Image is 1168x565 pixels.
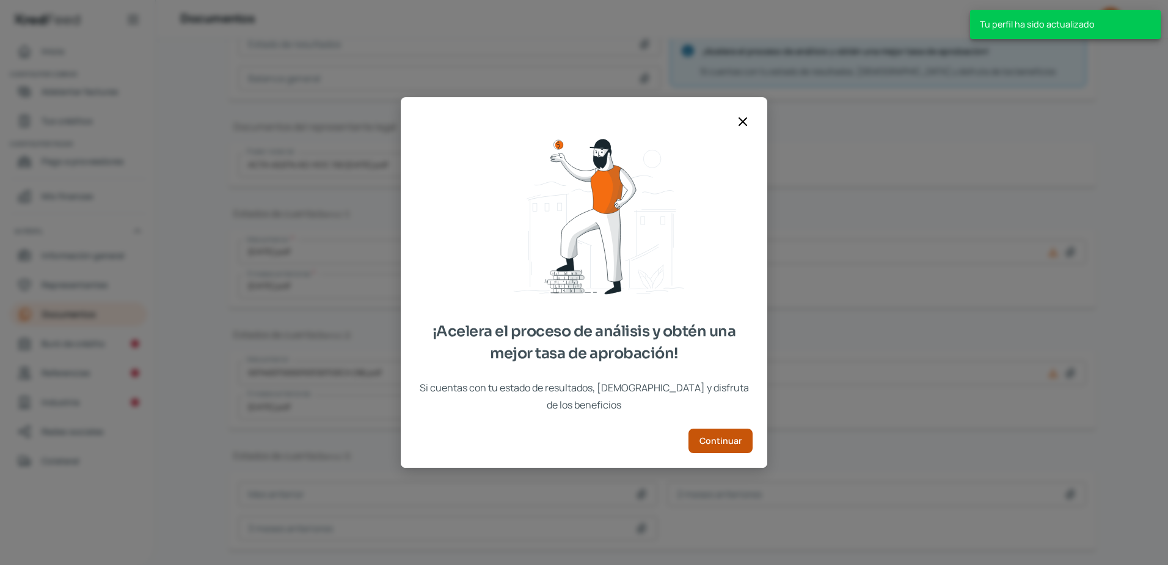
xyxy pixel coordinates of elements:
span: Continuar [699,437,742,445]
div: Tu perfil ha sido actualizado [970,10,1161,39]
span: Si cuentas con tu estado de resultados, [DEMOGRAPHIC_DATA] y disfruta de los beneficios [415,379,753,415]
button: Continuar [688,429,753,453]
img: ¡Acelera el proceso de análisis y obtén una mejor tasa de aprobación! [468,131,700,306]
span: ¡Acelera el proceso de análisis y obtén una mejor tasa de aprobación! [415,320,753,364]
